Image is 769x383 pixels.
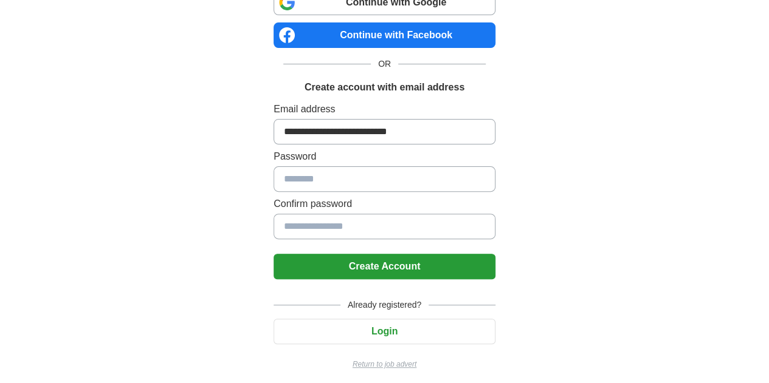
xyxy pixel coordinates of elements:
[274,359,495,370] a: Return to job advert
[274,326,495,336] a: Login
[274,319,495,344] button: Login
[371,58,398,70] span: OR
[274,197,495,211] label: Confirm password
[274,102,495,117] label: Email address
[274,149,495,164] label: Password
[274,254,495,279] button: Create Account
[274,22,495,48] a: Continue with Facebook
[340,299,429,311] span: Already registered?
[305,80,464,95] h1: Create account with email address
